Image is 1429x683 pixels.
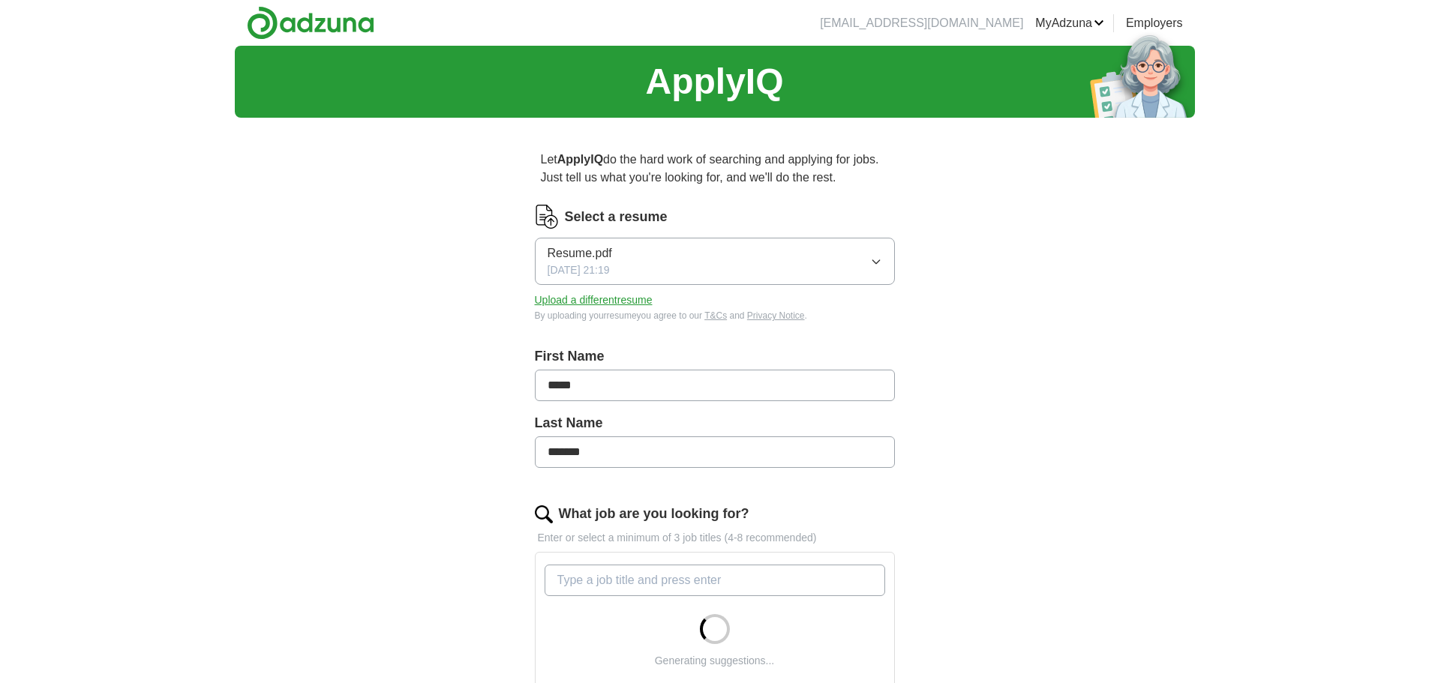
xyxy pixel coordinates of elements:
strong: ApplyIQ [557,153,603,166]
div: Generating suggestions... [655,653,775,669]
p: Enter or select a minimum of 3 job titles (4-8 recommended) [535,530,895,546]
span: [DATE] 21:19 [548,262,610,278]
p: Let do the hard work of searching and applying for jobs. Just tell us what you're looking for, an... [535,145,895,193]
span: Resume.pdf [548,244,612,262]
a: MyAdzuna [1035,14,1104,32]
label: Last Name [535,413,895,433]
button: Upload a differentresume [535,292,653,308]
div: By uploading your resume you agree to our and . [535,309,895,322]
img: Adzuna logo [247,6,374,40]
label: First Name [535,346,895,367]
label: What job are you looking for? [559,504,749,524]
label: Select a resume [565,207,668,227]
img: CV Icon [535,205,559,229]
h1: ApplyIQ [645,55,783,109]
input: Type a job title and press enter [545,565,885,596]
li: [EMAIL_ADDRESS][DOMAIN_NAME] [820,14,1023,32]
a: T&Cs [704,310,727,321]
img: search.png [535,505,553,523]
a: Privacy Notice [747,310,805,321]
button: Resume.pdf[DATE] 21:19 [535,238,895,285]
a: Employers [1126,14,1183,32]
